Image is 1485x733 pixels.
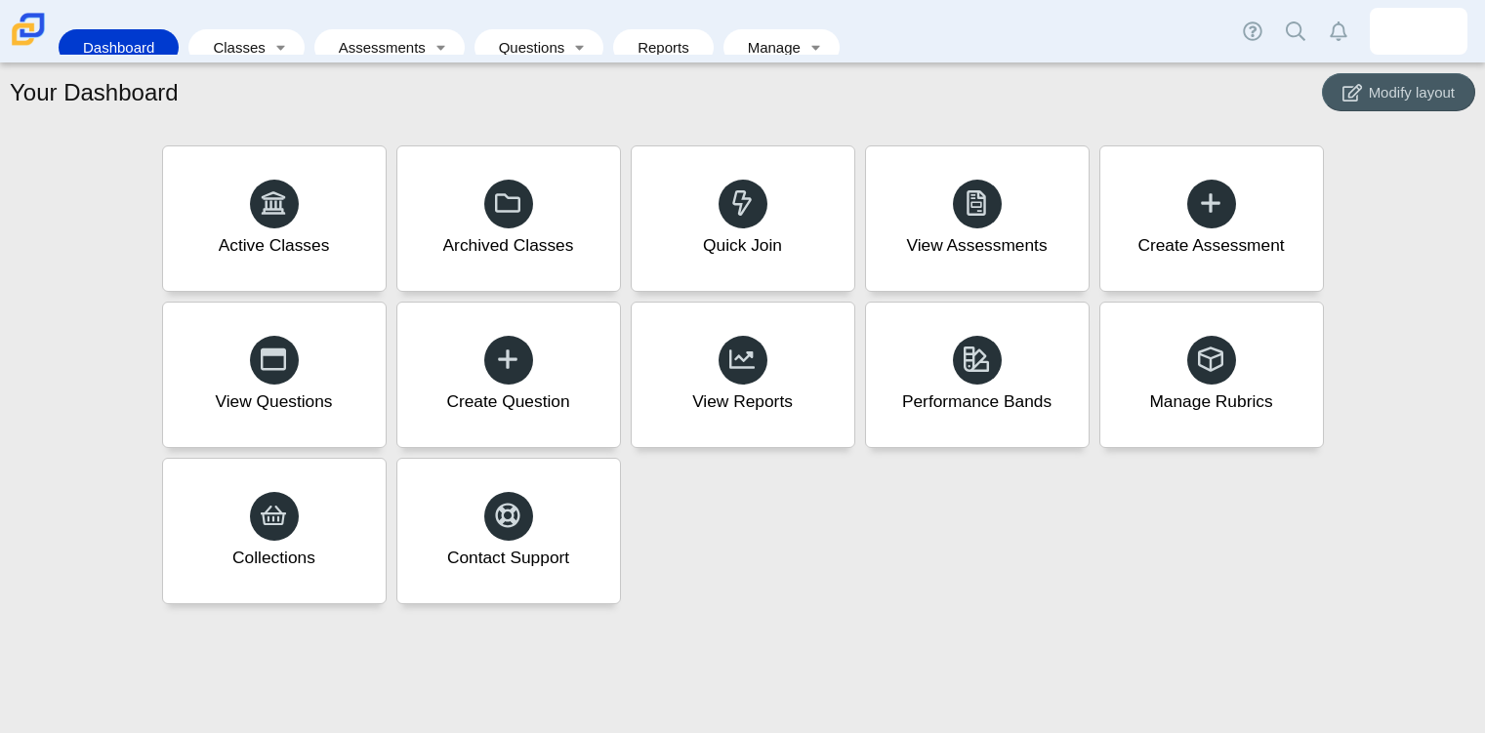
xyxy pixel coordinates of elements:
[902,389,1052,414] div: Performance Bands
[803,29,830,65] a: Toggle expanded
[623,29,704,65] a: Reports
[865,145,1090,292] a: View Assessments
[446,389,569,414] div: Create Question
[1370,8,1467,55] a: martha.addo-preko.yyKIqf
[268,29,295,65] a: Toggle expanded
[10,76,179,109] h1: Your Dashboard
[1403,16,1434,47] img: martha.addo-preko.yyKIqf
[324,29,428,65] a: Assessments
[703,233,782,258] div: Quick Join
[631,302,855,448] a: View Reports
[1137,233,1284,258] div: Create Assessment
[396,145,621,292] a: Archived Classes
[1369,84,1455,101] span: Modify layout
[865,302,1090,448] a: Performance Bands
[484,29,566,65] a: Questions
[1099,145,1324,292] a: Create Assessment
[396,302,621,448] a: Create Question
[396,458,621,604] a: Contact Support
[8,9,49,50] img: Carmen School of Science & Technology
[428,29,455,65] a: Toggle expanded
[162,145,387,292] a: Active Classes
[733,29,803,65] a: Manage
[215,389,332,414] div: View Questions
[1099,302,1324,448] a: Manage Rubrics
[219,233,330,258] div: Active Classes
[1149,389,1272,414] div: Manage Rubrics
[906,233,1047,258] div: View Assessments
[443,233,574,258] div: Archived Classes
[1322,73,1475,111] button: Modify layout
[198,29,267,65] a: Classes
[232,546,315,570] div: Collections
[447,546,569,570] div: Contact Support
[162,458,387,604] a: Collections
[1317,10,1360,53] a: Alerts
[68,29,169,65] a: Dashboard
[162,302,387,448] a: View Questions
[631,145,855,292] a: Quick Join
[692,389,793,414] div: View Reports
[8,36,49,53] a: Carmen School of Science & Technology
[566,29,594,65] a: Toggle expanded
